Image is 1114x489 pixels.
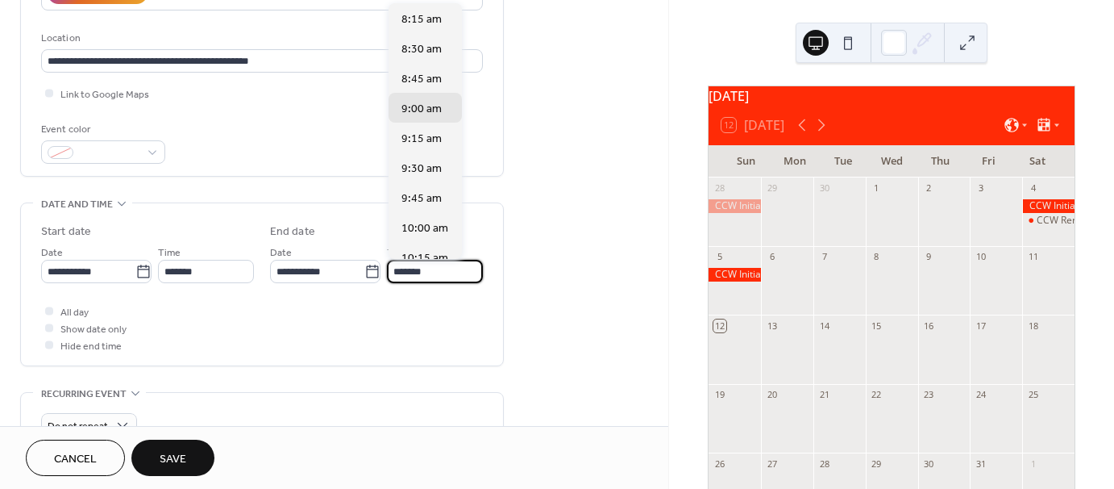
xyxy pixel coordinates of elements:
div: 10 [975,251,987,263]
div: [DATE] [709,86,1075,106]
span: Show date only [60,321,127,338]
button: Save [131,440,214,476]
div: Tue [819,145,867,178]
div: 1 [871,182,883,194]
div: 25 [1027,389,1039,401]
div: 24 [975,389,987,401]
div: 15 [871,320,883,332]
div: 14 [818,320,830,332]
span: 8:30 am [401,41,442,58]
span: 10:00 am [401,220,448,237]
span: 8:15 am [401,11,442,28]
div: 20 [766,389,778,401]
div: 22 [871,389,883,401]
div: Sat [1013,145,1062,178]
div: 16 [923,320,935,332]
div: End date [270,224,315,240]
span: All day [60,304,89,321]
span: 10:15 am [401,250,448,267]
span: 8:45 am [401,71,442,88]
div: 30 [818,182,830,194]
div: 17 [975,320,987,332]
div: 27 [766,458,778,470]
div: 4 [1027,182,1039,194]
button: Cancel [26,440,125,476]
span: Time [387,245,409,261]
div: Location [41,30,480,47]
div: 3 [975,182,987,194]
div: 28 [713,182,725,194]
div: 30 [923,458,935,470]
div: 12 [713,320,725,332]
div: 6 [766,251,778,263]
div: 2 [923,182,935,194]
div: 1 [1027,458,1039,470]
div: 29 [871,458,883,470]
div: 23 [923,389,935,401]
div: Start date [41,224,91,240]
div: 5 [713,251,725,263]
span: Date [270,245,292,261]
span: Time [158,245,181,261]
div: 8 [871,251,883,263]
div: 11 [1027,251,1039,263]
div: CCW Initial Permit Class [1022,199,1075,213]
span: Date [41,245,63,261]
div: 28 [818,458,830,470]
span: Recurring event [41,386,127,403]
span: Do not repeat [48,417,108,436]
div: CCW Renewal Class [1022,214,1075,228]
span: Hide end time [60,338,122,355]
span: 9:15 am [401,131,442,148]
span: 9:00 am [401,101,442,118]
div: 26 [713,458,725,470]
div: 9 [923,251,935,263]
div: Fri [964,145,1012,178]
span: 9:30 am [401,161,442,178]
div: 29 [766,182,778,194]
div: Event color [41,121,162,138]
div: 31 [975,458,987,470]
div: Sun [721,145,770,178]
span: Date and time [41,196,113,213]
div: CCW Initial Permit Class [709,268,761,282]
div: 7 [818,251,830,263]
div: Mon [770,145,818,178]
div: 13 [766,320,778,332]
span: Link to Google Maps [60,86,149,103]
span: Save [160,451,186,468]
span: Cancel [54,451,97,468]
div: 19 [713,389,725,401]
div: Wed [867,145,916,178]
div: CCW Initial Permit Class [709,199,761,213]
div: 18 [1027,320,1039,332]
div: 21 [818,389,830,401]
span: 9:45 am [401,190,442,207]
div: Thu [916,145,964,178]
